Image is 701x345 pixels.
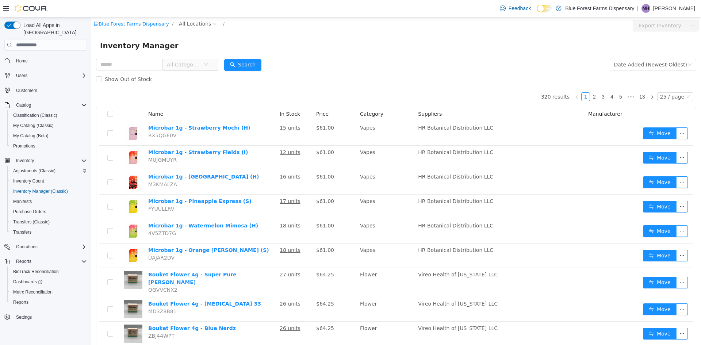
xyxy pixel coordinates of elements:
[33,180,51,199] img: Microbar 1g - Pineapple Express (S) hero shot
[10,131,87,140] span: My Catalog (Beta)
[10,218,53,226] a: Transfers (Classic)
[33,307,51,326] img: Bouket Flower 4g - Blue Nerdz hero shot
[13,168,55,174] span: Adjustments (Classic)
[13,101,87,110] span: Catalog
[16,244,38,250] span: Operations
[585,184,597,195] button: icon: ellipsis
[7,166,90,176] button: Adjustments (Classic)
[10,131,51,140] a: My Catalog (Beta)
[266,129,324,153] td: Vapes
[57,132,157,138] a: Microbar 1g - Strawberry Fields (I)
[57,308,145,314] a: Bouket Flower 4g - Blue Nerdz
[1,55,90,66] button: Home
[57,157,168,162] a: Microbar 1g - [GEOGRAPHIC_DATA] (H)
[523,42,596,53] div: Date Added (Newest-Oldest)
[266,104,324,129] td: Vapes
[13,86,87,95] span: Customers
[13,269,59,275] span: BioTrack Reconciliation
[13,279,42,285] span: Dashboards
[13,57,31,65] a: Home
[507,75,516,84] li: 3
[653,4,695,13] p: [PERSON_NAME]
[57,270,86,276] span: QGVVCNX2
[188,308,209,314] u: 26 units
[266,177,324,202] td: Vapes
[20,22,87,36] span: Load All Apps in [GEOGRAPHIC_DATA]
[33,229,51,248] img: Microbar 1g - Orange Tangie (S) hero shot
[13,101,34,110] button: Catalog
[13,133,49,139] span: My Catalog (Beta)
[1,256,90,267] button: Reports
[13,242,87,251] span: Operations
[57,213,85,219] span: 4V5ZTD7G
[1,242,90,252] button: Operations
[188,206,209,211] u: 18 units
[1,100,90,110] button: Catalog
[16,88,37,93] span: Customers
[13,156,37,165] button: Inventory
[13,143,35,149] span: Promotions
[7,186,90,196] button: Inventory Manager (Classic)
[57,206,167,211] a: Microbar 1g - Watermelon Mimosa (H)
[585,260,597,271] button: icon: ellipsis
[33,283,51,301] img: Bouket Flower 4g - Ethanol 33 hero shot
[552,286,585,298] button: icon: swapMove
[266,280,324,304] td: Flower
[11,59,64,65] span: Show Out of Stock
[10,298,31,307] a: Reports
[545,75,556,84] li: 13
[10,207,49,216] a: Purchase Orders
[552,208,585,220] button: icon: swapMove
[266,304,324,329] td: Flower
[225,284,243,290] span: $64.25
[516,75,525,84] li: 4
[643,4,650,13] span: MH
[188,157,209,162] u: 16 units
[585,110,597,122] button: icon: ellipsis
[9,23,92,34] span: Inventory Manager
[225,181,243,187] span: $61.00
[3,4,78,9] a: icon: shopBlue Forest Farms Dispensary
[7,207,90,217] button: Purchase Orders
[10,288,87,296] span: Metrc Reconciliation
[81,4,82,9] span: /
[7,110,90,120] button: Classification (Classic)
[266,251,324,280] td: Flower
[33,156,51,174] img: Microbar 1g - Zhirley Temple (H) hero shot
[13,156,87,165] span: Inventory
[188,254,209,260] u: 27 units
[13,56,87,65] span: Home
[565,4,634,13] p: Blue Forest Farms Dispensary
[10,166,58,175] a: Adjustments (Classic)
[10,142,87,150] span: Promotions
[585,311,597,322] button: icon: ellipsis
[552,260,585,271] button: icon: swapMove
[7,227,90,237] button: Transfers
[131,4,133,9] span: /
[225,157,243,162] span: $61.00
[13,123,54,129] span: My Catalog (Classic)
[7,297,90,307] button: Reports
[525,75,534,84] li: 5
[13,188,68,194] span: Inventory Manager (Classic)
[57,316,83,322] span: ZBJ44WPT
[10,267,87,276] span: BioTrack Reconciliation
[7,131,90,141] button: My Catalog (Beta)
[57,94,72,100] span: Name
[552,184,585,195] button: icon: swapMove
[7,120,90,131] button: My Catalog (Classic)
[188,132,209,138] u: 12 units
[552,311,585,322] button: icon: swapMove
[57,238,83,244] span: UAJAR2DV
[10,197,35,206] a: Manifests
[585,286,597,298] button: icon: ellipsis
[327,308,406,314] span: Vireo Health of [US_STATE] LLC
[188,108,209,114] u: 15 units
[10,298,87,307] span: Reports
[57,108,159,114] a: Microbar 1g - Strawberry Mochi (H)
[327,94,350,100] span: Suppliers
[490,75,499,84] li: 1
[327,132,402,138] span: HR Botanical Distribution LLC
[637,4,639,13] p: |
